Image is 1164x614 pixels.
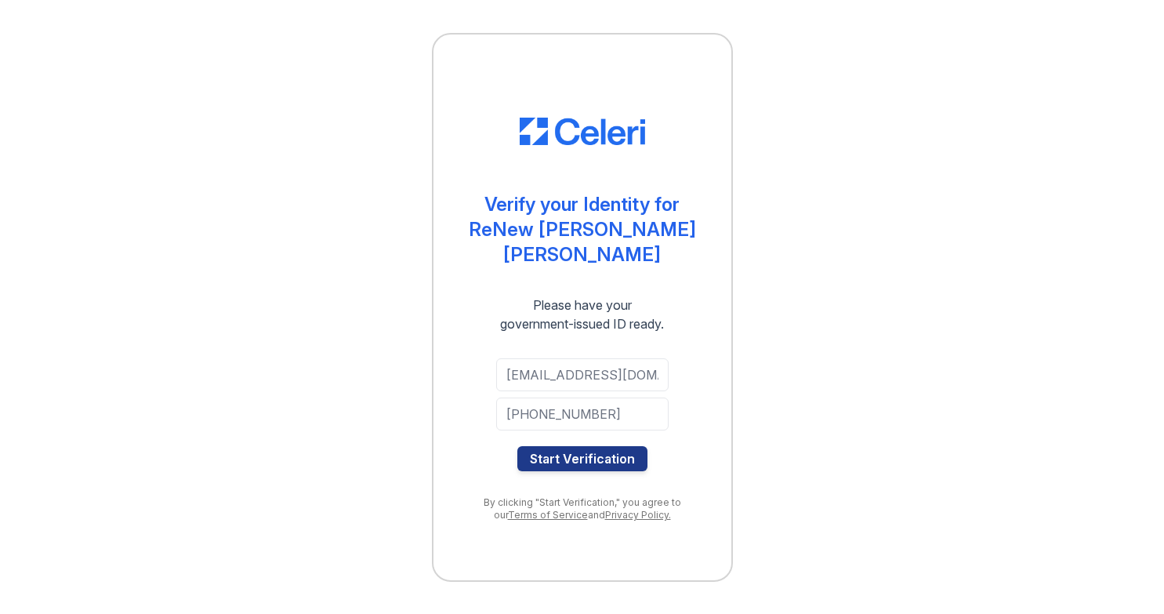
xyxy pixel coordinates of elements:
div: By clicking "Start Verification," you agree to our and [465,496,700,521]
div: Please have your government-issued ID ready. [472,296,692,333]
a: Privacy Policy. [605,509,671,521]
div: Verify your Identity for ReNew [PERSON_NAME] [PERSON_NAME] [465,192,700,267]
a: Terms of Service [508,509,588,521]
img: CE_Logo_Blue-a8612792a0a2168367f1c8372b55b34899dd931a85d93a1a3d3e32e68fde9ad4.png [520,118,645,146]
iframe: chat widget [1098,551,1148,598]
button: Start Verification [517,446,647,471]
input: Email [496,358,669,391]
input: Phone [496,398,669,431]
